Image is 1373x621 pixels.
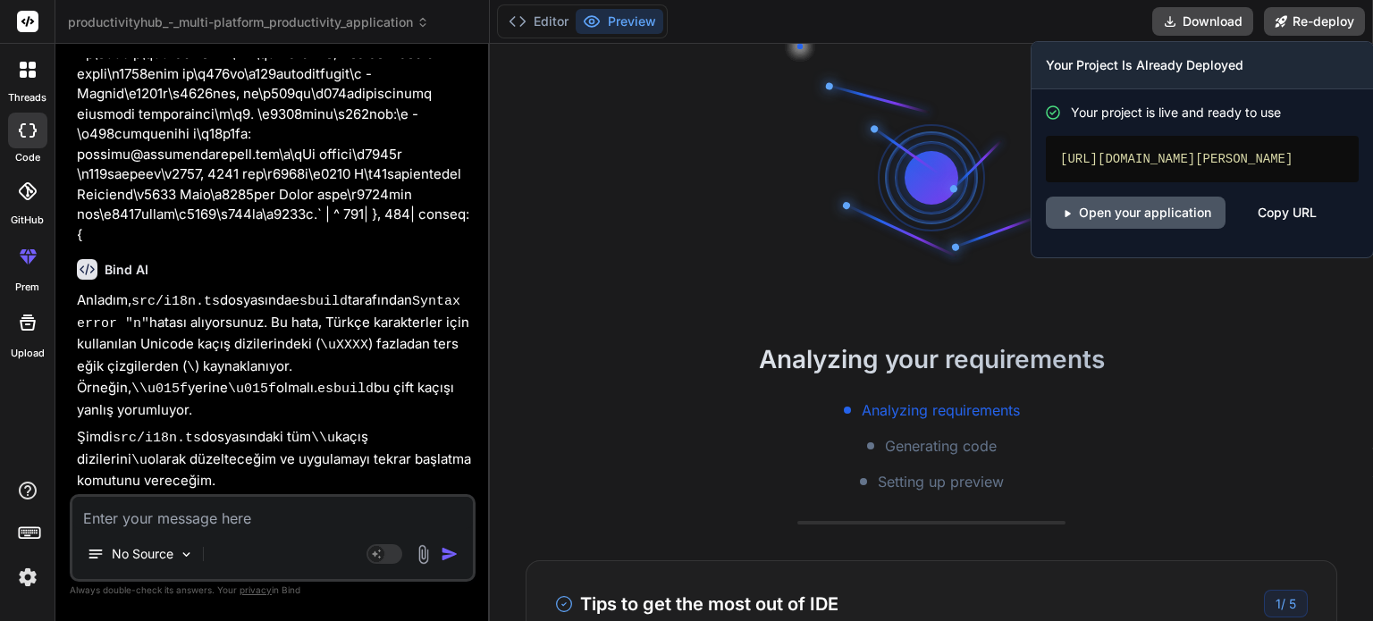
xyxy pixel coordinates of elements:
label: code [15,150,40,165]
span: 1 [1276,596,1281,611]
div: Copy URL [1258,197,1317,229]
p: Anladım, dosyasında tarafından hatası alıyorsunuz. Bu hata, Türkçe karakterler için kullanılan Un... [77,290,472,420]
div: [URL][DOMAIN_NAME][PERSON_NAME] [1046,136,1359,182]
code: \ [187,360,195,375]
p: Şimdi dosyasındaki tüm kaçış dizilerini olarak düzelteceğim ve uygulamayı tekrar başlatma komutun... [77,427,472,491]
button: Preview [576,9,663,34]
h3: Your Project Is Already Deployed [1046,56,1359,74]
span: privacy [240,584,272,595]
img: attachment [413,544,434,565]
span: Generating code [885,435,997,457]
code: src/i18n.ts [113,431,201,446]
button: Re-deploy [1264,7,1365,36]
h6: Bind AI [105,261,148,279]
span: Setting up preview [878,471,1004,492]
code: \uXXXX [320,338,368,353]
code: esbuild [291,294,348,309]
label: threads [8,90,46,105]
h3: Tips to get the most out of IDE [555,591,838,617]
p: Always double-check its answers. Your in Bind [70,582,476,599]
img: Pick Models [179,547,194,562]
p: No Source [112,545,173,563]
span: Analyzing requirements [862,399,1020,421]
img: settings [13,562,43,592]
code: \\u015f [131,382,188,397]
label: GitHub [11,213,44,228]
label: prem [15,280,39,295]
div: / [1264,590,1308,617]
code: \u [131,453,147,468]
span: Your project is live and ready to use [1071,104,1281,122]
label: Upload [11,346,45,361]
code: src/i18n.ts [131,294,220,309]
img: icon [441,545,459,563]
code: esbuild [317,382,374,397]
a: Open your application [1046,197,1226,229]
span: 5 [1289,596,1296,611]
code: Syntax error "n" [77,294,468,331]
code: \\u [311,431,335,446]
h2: Analyzing your requirements [490,340,1373,378]
span: productivityhub_-_multi-platform_productivity_application [68,13,429,31]
button: Download [1152,7,1253,36]
code: \u015f [228,382,276,397]
button: Editor [501,9,576,34]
